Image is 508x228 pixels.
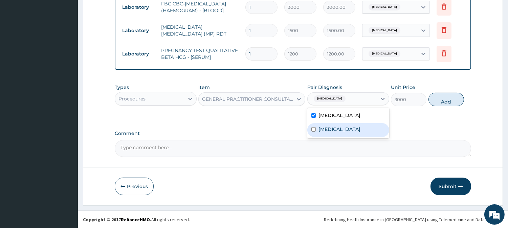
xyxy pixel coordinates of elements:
[158,20,242,41] td: [MEDICAL_DATA] [MEDICAL_DATA] (MP) RDT
[78,211,508,228] footer: All rights reserved.
[198,84,210,91] label: Item
[115,131,471,136] label: Comment
[428,93,464,106] button: Add
[318,112,360,119] label: [MEDICAL_DATA]
[83,216,151,223] strong: Copyright © 2017 .
[119,1,158,14] td: Laboratory
[3,154,129,178] textarea: Type your message and hit 'Enter'
[39,70,93,138] span: We're online!
[118,95,146,102] div: Procedures
[202,96,293,102] div: GENERAL PRACTITIONER CONSULTATION FIRST OUTPATIENT CONSULTATION
[369,4,400,10] span: [MEDICAL_DATA]
[119,48,158,60] td: Laboratory
[369,27,400,34] span: [MEDICAL_DATA]
[391,84,415,91] label: Unit Price
[13,34,27,51] img: d_794563401_company_1708531726252_794563401
[369,50,400,57] span: [MEDICAL_DATA]
[115,178,154,195] button: Previous
[158,44,242,64] td: PREGNANCY TEST QUALITATIVE BETA HCG - [SERUM]
[324,216,503,223] div: Redefining Heath Insurance in [GEOGRAPHIC_DATA] using Telemedicine and Data Science!
[430,178,471,195] button: Submit
[314,95,346,102] span: [MEDICAL_DATA]
[115,85,129,90] label: Types
[307,84,342,91] label: Pair Diagnosis
[111,3,127,20] div: Minimize live chat window
[121,216,150,223] a: RelianceHMO
[119,24,158,37] td: Laboratory
[35,38,114,47] div: Chat with us now
[318,126,360,133] label: [MEDICAL_DATA]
